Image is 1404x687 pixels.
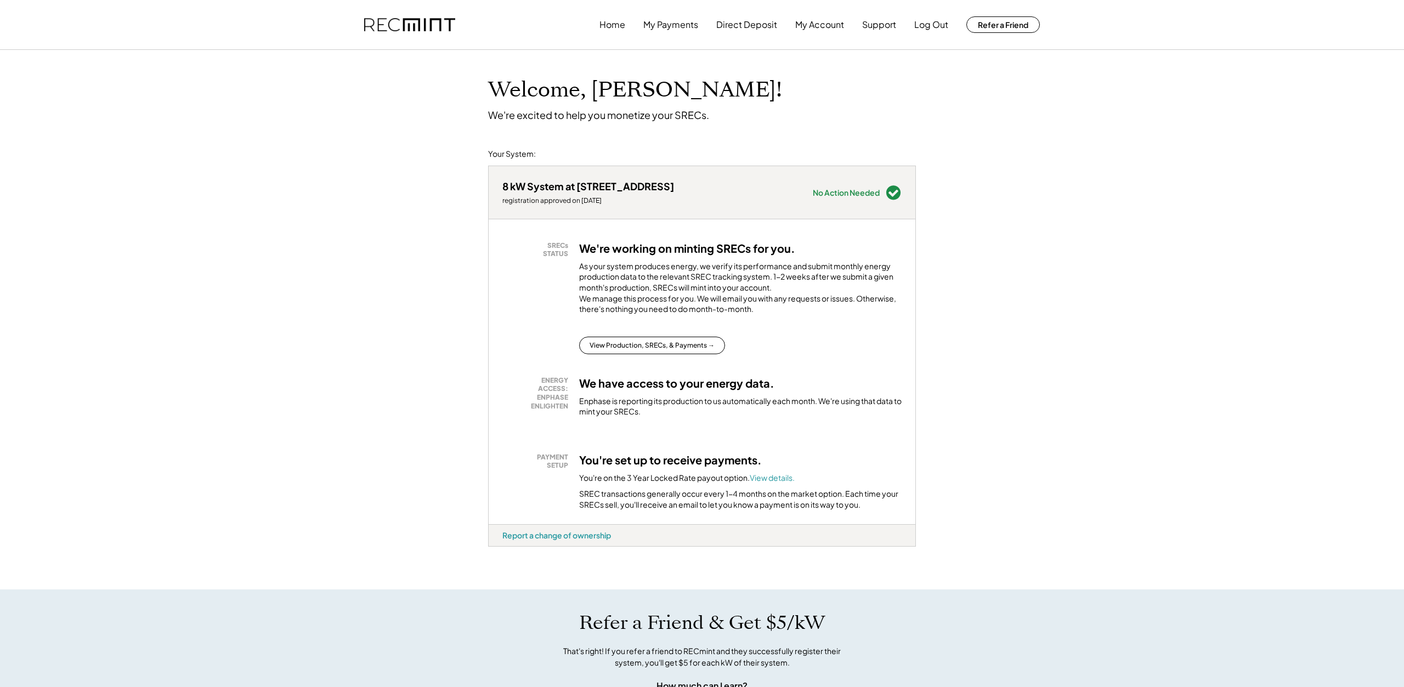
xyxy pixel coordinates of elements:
div: r0xmqxby - VA Distributed [488,547,528,551]
div: SRECs STATUS [508,241,568,258]
div: Report a change of ownership [502,530,611,540]
img: recmint-logotype%403x.png [364,18,455,32]
div: We're excited to help you monetize your SRECs. [488,109,709,121]
button: Support [862,14,896,36]
button: Refer a Friend [966,16,1040,33]
div: Enphase is reporting its production to us automatically each month. We're using that data to mint... [579,396,902,417]
div: registration approved on [DATE] [502,196,674,205]
div: PAYMENT SETUP [508,453,568,470]
button: My Payments [643,14,698,36]
div: That's right! If you refer a friend to RECmint and they successfully register their system, you'l... [551,645,853,668]
div: SREC transactions generally occur every 1-4 months on the market option. Each time your SRECs sel... [579,489,902,510]
a: View details. [750,473,795,482]
div: Your System: [488,149,536,160]
div: No Action Needed [813,189,880,196]
button: My Account [795,14,844,36]
button: Home [599,14,625,36]
h3: You're set up to receive payments. [579,453,762,467]
h1: Refer a Friend & Get $5/kW [579,611,825,634]
div: As your system produces energy, we verify its performance and submit monthly energy production da... [579,261,902,320]
h1: Welcome, [PERSON_NAME]! [488,77,782,103]
button: View Production, SRECs, & Payments → [579,337,725,354]
h3: We have access to your energy data. [579,376,774,390]
h3: We're working on minting SRECs for you. [579,241,795,256]
button: Log Out [914,14,948,36]
div: You're on the 3 Year Locked Rate payout option. [579,473,795,484]
div: ENERGY ACCESS: ENPHASE ENLIGHTEN [508,376,568,410]
div: 8 kW System at [STREET_ADDRESS] [502,180,674,192]
button: Direct Deposit [716,14,777,36]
